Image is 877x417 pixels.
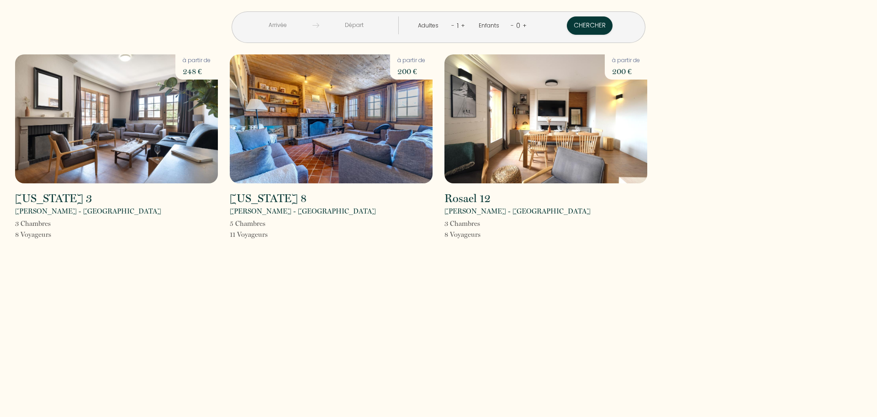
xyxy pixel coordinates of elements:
input: Départ [319,16,389,34]
p: 248 € [183,65,211,78]
button: Chercher [567,16,613,35]
div: Enfants [479,21,502,30]
img: rental-image [230,54,433,183]
h2: [US_STATE] 3 [15,193,92,204]
p: [PERSON_NAME] - [GEOGRAPHIC_DATA] [230,206,376,217]
a: - [511,21,514,30]
span: s [263,219,265,228]
p: à partir de [397,56,425,65]
div: 1 [454,18,461,33]
p: 5 Chambre [230,218,268,229]
p: 8 Voyageur [444,229,481,240]
input: Arrivée [243,16,312,34]
a: + [461,21,465,30]
div: Adultes [418,21,442,30]
span: s [265,230,268,239]
p: 3 Chambre [444,218,481,229]
p: 200 € [612,65,640,78]
div: 0 [514,18,523,33]
span: s [48,219,51,228]
a: - [451,21,454,30]
span: s [48,230,51,239]
span: s [477,219,480,228]
img: rental-image [15,54,218,183]
p: à partir de [612,56,640,65]
p: 3 Chambre [15,218,51,229]
p: à partir de [183,56,211,65]
p: 11 Voyageur [230,229,268,240]
img: guests [312,22,319,29]
p: [PERSON_NAME] - [GEOGRAPHIC_DATA] [15,206,161,217]
span: s [478,230,481,239]
img: rental-image [444,54,647,183]
p: [PERSON_NAME] - [GEOGRAPHIC_DATA] [444,206,591,217]
p: 200 € [397,65,425,78]
iframe: Chat [838,376,870,410]
p: 8 Voyageur [15,229,51,240]
a: + [523,21,527,30]
h2: Rosael 12 [444,193,491,204]
h2: [US_STATE] 8 [230,193,306,204]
